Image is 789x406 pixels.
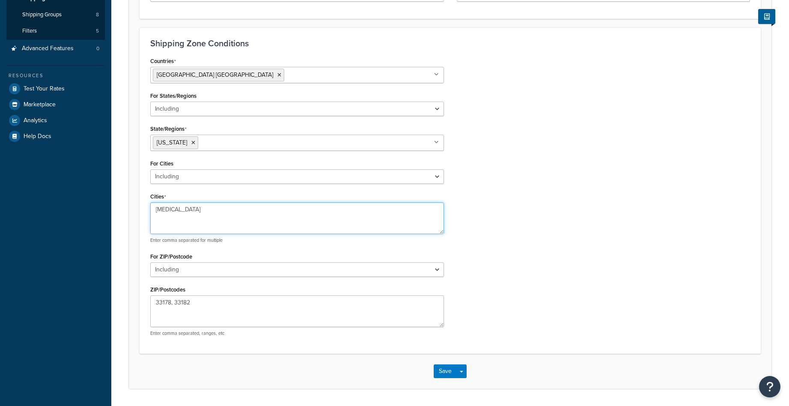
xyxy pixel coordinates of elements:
button: Show Help Docs [758,9,775,24]
p: Enter comma separated, ranges, etc [150,330,444,337]
label: For ZIP/Postcode [150,253,192,260]
li: Filters [6,23,105,39]
a: Test Your Rates [6,81,105,96]
label: For Cities [150,160,173,167]
span: Help Docs [24,133,51,140]
textarea: 33178, 33182 [150,295,444,327]
span: Shipping Groups [22,11,62,18]
label: ZIP/Postcodes [150,286,185,293]
span: [GEOGRAPHIC_DATA] [GEOGRAPHIC_DATA] [157,70,273,79]
label: State/Regions [150,126,187,132]
label: For States/Regions [150,93,197,99]
span: Filters [22,27,37,35]
div: Resources [6,72,105,79]
span: [US_STATE] [157,138,187,147]
button: Open Resource Center [759,376,780,397]
span: Analytics [24,117,47,124]
a: Filters5 [6,23,105,39]
span: 5 [96,27,99,35]
p: Enter comma separated for multiple [150,237,444,244]
span: Marketplace [24,101,56,108]
textarea: [MEDICAL_DATA] [150,202,444,234]
a: Shipping Groups8 [6,7,105,23]
label: Cities [150,193,166,200]
span: Advanced Features [22,45,74,52]
a: Analytics [6,113,105,128]
button: Save [434,364,457,378]
li: Advanced Features [6,41,105,57]
span: Test Your Rates [24,85,65,93]
span: 8 [96,11,99,18]
li: Shipping Groups [6,7,105,23]
a: Marketplace [6,97,105,112]
h3: Shipping Zone Conditions [150,39,750,48]
a: Advanced Features0 [6,41,105,57]
label: Countries [150,58,176,65]
a: Help Docs [6,129,105,144]
span: 0 [96,45,99,52]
